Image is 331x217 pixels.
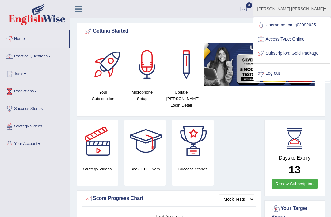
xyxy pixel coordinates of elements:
a: Username: cmjg02092025 [253,18,330,32]
h4: Microphone Setup [126,89,158,102]
a: Access Type: Online [253,32,330,46]
a: Your Account [0,135,70,151]
a: Home [0,30,69,46]
a: Strategy Videos [0,118,70,133]
div: Getting Started [84,27,318,36]
a: Tests [0,65,70,81]
a: Subscription: Gold Package [253,46,330,60]
a: Predictions [0,83,70,98]
div: Score Progress Chart [84,194,254,203]
a: Success Stories [0,100,70,116]
span: 0 [246,2,252,8]
h4: Strategy Videos [77,166,118,172]
a: Renew Subscription [272,179,318,189]
h4: Days to Expiry [272,155,318,161]
b: 13 [289,164,301,176]
h4: Your Subscription [87,89,120,102]
h4: Success Stories [172,166,214,172]
h4: Book PTE Exam [124,166,166,172]
a: Log out [253,66,330,80]
h4: Update [PERSON_NAME] Login Detail [165,89,198,108]
a: Practice Questions [0,48,70,63]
